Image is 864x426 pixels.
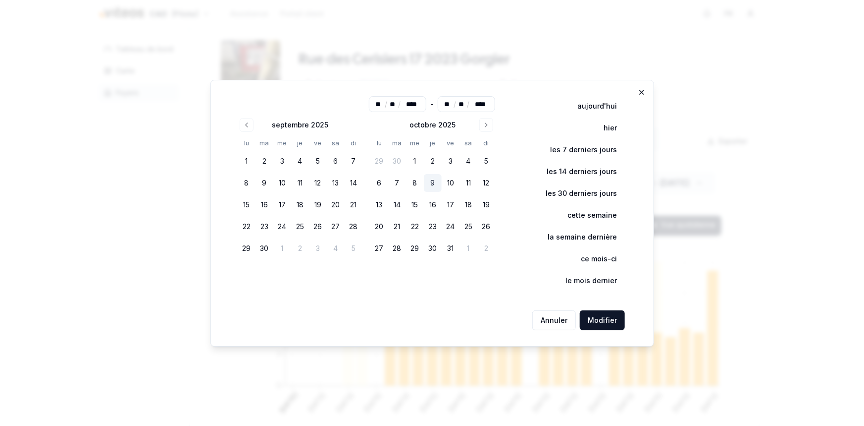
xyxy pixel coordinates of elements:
[424,218,442,236] button: 23
[273,174,291,192] button: 10
[272,120,328,130] div: septembre 2025
[370,240,388,257] button: 27
[459,138,477,148] th: samedi
[273,240,291,257] button: 1
[370,218,388,236] button: 20
[309,138,327,148] th: vendredi
[327,174,345,192] button: 13
[526,162,625,182] button: les 14 derniers jours
[477,196,495,214] button: 19
[525,183,625,203] button: les 30 derniers jours
[477,152,495,170] button: 5
[580,310,625,330] button: Modifier
[388,240,406,257] button: 28
[388,138,406,148] th: mardi
[240,118,254,132] button: Go to previous month
[479,118,493,132] button: Go to next month
[238,138,255,148] th: lundi
[345,138,362,148] th: dimanche
[442,174,459,192] button: 10
[238,218,255,236] button: 22
[442,240,459,257] button: 31
[527,227,625,247] button: la semaine dernière
[309,152,327,170] button: 5
[327,218,345,236] button: 27
[454,99,456,109] span: /
[547,205,625,225] button: cette semaine
[345,174,362,192] button: 14
[406,218,424,236] button: 22
[273,152,291,170] button: 3
[327,152,345,170] button: 6
[327,196,345,214] button: 20
[430,96,434,112] div: -
[291,152,309,170] button: 4
[385,99,387,109] span: /
[442,218,459,236] button: 24
[529,140,625,160] button: les 7 derniers jours
[273,138,291,148] th: mercredi
[388,174,406,192] button: 7
[424,138,442,148] th: jeudi
[238,240,255,257] button: 29
[442,196,459,214] button: 17
[560,249,625,269] button: ce mois-ci
[370,152,388,170] button: 29
[273,218,291,236] button: 24
[255,174,273,192] button: 9
[583,118,625,138] button: hier
[345,240,362,257] button: 5
[424,196,442,214] button: 16
[309,174,327,192] button: 12
[345,196,362,214] button: 21
[424,174,442,192] button: 9
[291,138,309,148] th: jeudi
[309,240,327,257] button: 3
[388,152,406,170] button: 30
[345,218,362,236] button: 28
[370,174,388,192] button: 6
[406,196,424,214] button: 15
[442,138,459,148] th: vendredi
[477,218,495,236] button: 26
[327,240,345,257] button: 4
[327,138,345,148] th: samedi
[291,174,309,192] button: 11
[238,152,255,170] button: 1
[477,138,495,148] th: dimanche
[424,240,442,257] button: 30
[409,120,456,130] div: octobre 2025
[255,138,273,148] th: mardi
[291,240,309,257] button: 2
[398,99,401,109] span: /
[273,196,291,214] button: 17
[255,240,273,257] button: 30
[459,196,477,214] button: 18
[370,138,388,148] th: lundi
[370,196,388,214] button: 13
[309,196,327,214] button: 19
[255,196,273,214] button: 16
[406,138,424,148] th: mercredi
[309,218,327,236] button: 26
[255,152,273,170] button: 2
[545,271,625,291] button: le mois dernier
[424,152,442,170] button: 2
[477,174,495,192] button: 12
[467,99,469,109] span: /
[406,174,424,192] button: 8
[406,240,424,257] button: 29
[291,218,309,236] button: 25
[459,218,477,236] button: 25
[255,218,273,236] button: 23
[238,174,255,192] button: 8
[532,310,576,330] button: Annuler
[406,152,424,170] button: 1
[459,174,477,192] button: 11
[291,196,309,214] button: 18
[238,196,255,214] button: 15
[388,218,406,236] button: 21
[442,152,459,170] button: 3
[345,152,362,170] button: 7
[459,152,477,170] button: 4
